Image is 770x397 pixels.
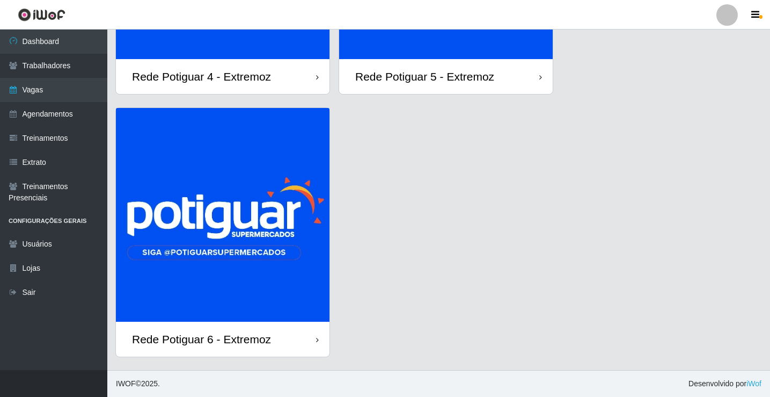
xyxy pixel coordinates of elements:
div: Rede Potiguar 6 - Extremoz [132,333,271,346]
span: IWOF [116,379,136,388]
img: CoreUI Logo [18,8,65,21]
span: Desenvolvido por [688,378,761,389]
span: © 2025 . [116,378,160,389]
img: cardImg [116,108,329,322]
a: Rede Potiguar 6 - Extremoz [116,108,329,357]
div: Rede Potiguar 5 - Extremoz [355,70,494,83]
a: iWof [746,379,761,388]
div: Rede Potiguar 4 - Extremoz [132,70,271,83]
